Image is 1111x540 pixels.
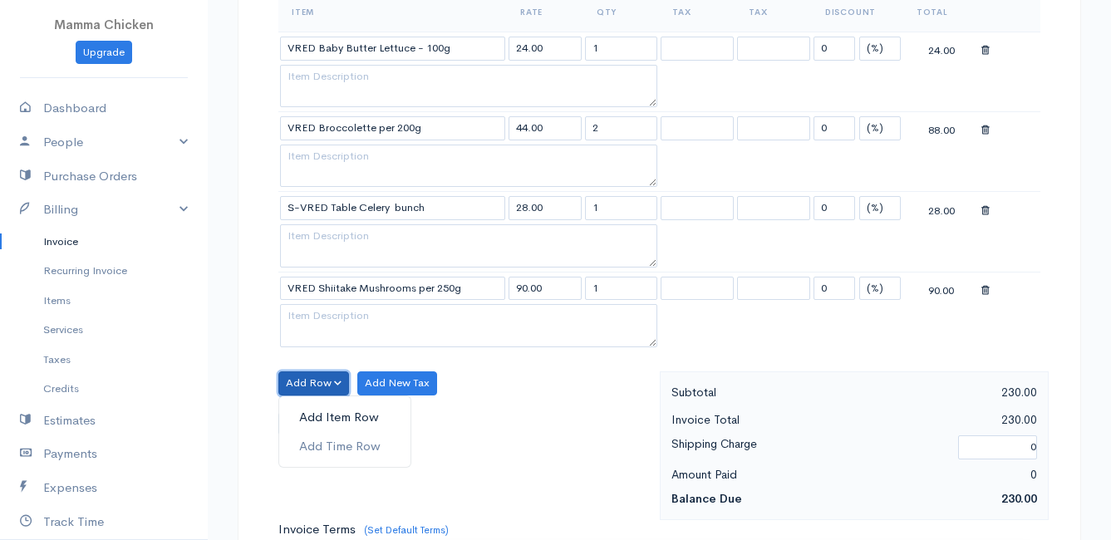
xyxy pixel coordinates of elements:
div: 24.00 [905,38,978,59]
div: Invoice Total [663,410,854,430]
a: Upgrade [76,41,132,65]
div: 230.00 [854,382,1045,403]
a: Add Item Row [279,403,410,432]
div: Amount Paid [663,464,854,485]
input: Item Name [280,277,505,301]
a: (Set Default Terms) [364,523,449,537]
label: Invoice Terms [278,520,356,539]
div: 88.00 [905,118,978,139]
input: Item Name [280,37,505,61]
input: Item Name [280,196,505,220]
div: 28.00 [905,199,978,219]
div: Subtotal [663,382,854,403]
a: Add Time Row [279,431,410,460]
div: 230.00 [854,410,1045,430]
span: Mamma Chicken [54,17,154,32]
button: Add New Tax [357,371,437,395]
div: 0 [854,464,1045,485]
button: Add Row [278,371,349,395]
strong: Balance Due [671,491,742,506]
span: 230.00 [1001,491,1037,506]
div: 90.00 [905,278,978,299]
input: Item Name [280,116,505,140]
div: Shipping Charge [663,434,950,461]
